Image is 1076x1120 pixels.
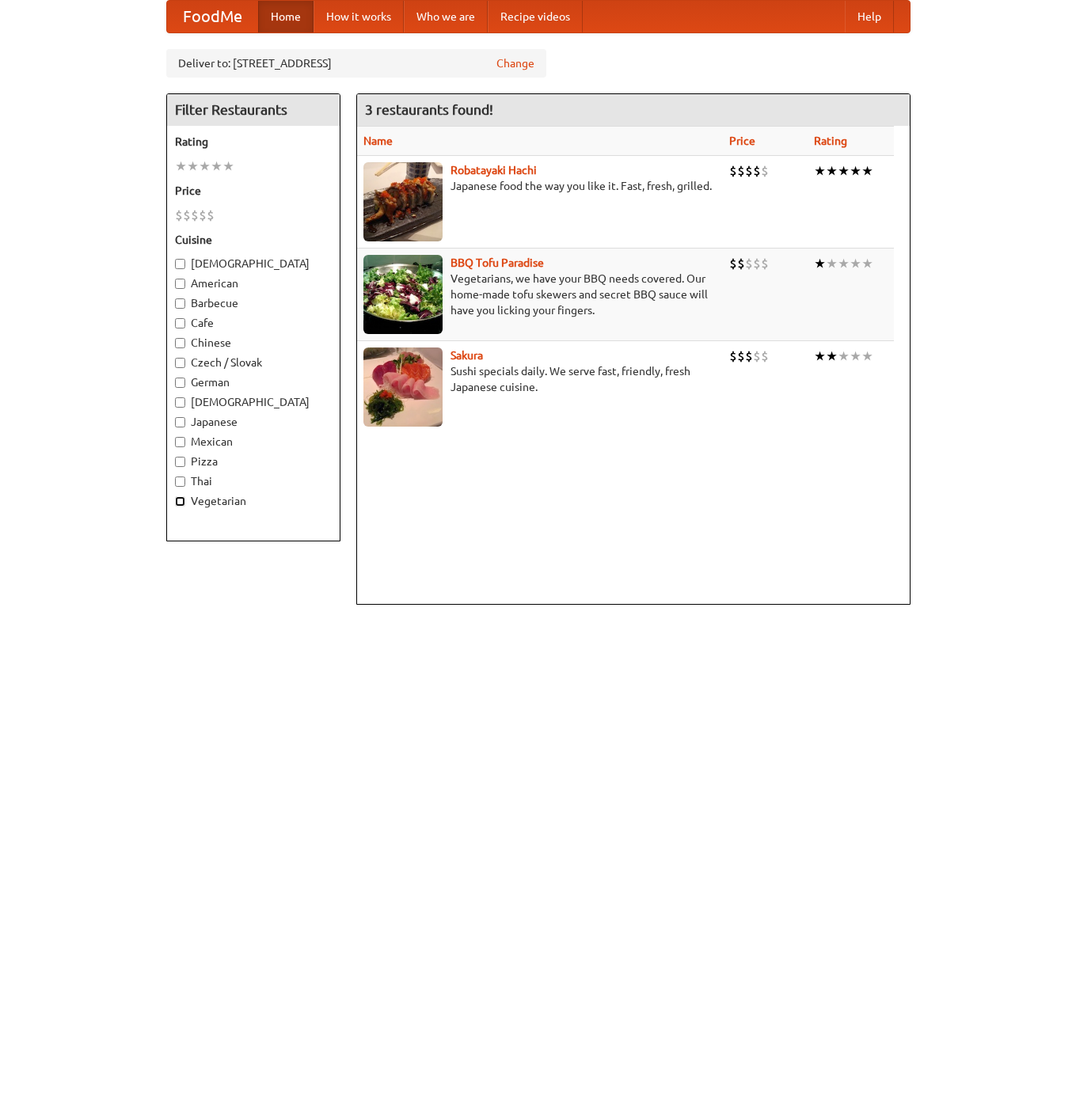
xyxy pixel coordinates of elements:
[363,363,717,395] p: Sushi specials daily. We serve fast, friendly, fresh Japanese cuisine.
[838,255,850,272] li: ★
[850,255,861,272] li: ★
[175,158,187,175] li: ★
[363,135,393,147] a: Name
[737,347,745,365] li: $
[488,1,583,32] a: Recipe videos
[222,158,234,175] li: ★
[175,378,185,388] input: German
[175,315,332,331] label: Cafe
[175,338,185,348] input: Chinese
[729,135,755,147] a: Price
[314,1,404,32] a: How it works
[814,135,847,147] a: Rating
[175,397,185,408] input: [DEMOGRAPHIC_DATA]
[175,295,332,311] label: Barbecue
[826,162,838,180] li: ★
[838,347,850,365] li: ★
[175,454,332,469] label: Pizza
[496,55,534,71] a: Change
[363,347,443,427] img: sakura.jpg
[761,347,769,365] li: $
[175,207,183,224] li: $
[175,256,332,271] label: [DEMOGRAPHIC_DATA]
[175,355,332,370] label: Czech / Slovak
[175,358,185,368] input: Czech / Slovak
[737,162,745,180] li: $
[365,102,493,117] ng-pluralize: 3 restaurants found!
[861,347,873,365] li: ★
[175,493,332,509] label: Vegetarian
[175,318,185,328] input: Cafe
[745,347,753,365] li: $
[175,394,332,410] label: [DEMOGRAPHIC_DATA]
[729,255,737,272] li: $
[451,164,537,177] a: Robatayaki Hachi
[753,347,761,365] li: $
[211,158,222,175] li: ★
[753,255,761,272] li: $
[826,255,838,272] li: ★
[167,94,340,126] h4: Filter Restaurants
[187,158,199,175] li: ★
[175,275,332,291] label: American
[183,207,191,224] li: $
[175,183,332,199] h5: Price
[167,1,258,32] a: FoodMe
[814,255,826,272] li: ★
[191,207,199,224] li: $
[175,298,185,309] input: Barbecue
[175,473,332,489] label: Thai
[745,255,753,272] li: $
[761,255,769,272] li: $
[363,162,443,241] img: robatayaki.jpg
[729,347,737,365] li: $
[258,1,314,32] a: Home
[451,256,544,269] a: BBQ Tofu Paradise
[199,207,207,224] li: $
[850,162,861,180] li: ★
[199,158,211,175] li: ★
[861,255,873,272] li: ★
[175,232,332,248] h5: Cuisine
[175,437,185,447] input: Mexican
[175,374,332,390] label: German
[363,255,443,334] img: tofuparadise.jpg
[175,134,332,150] h5: Rating
[745,162,753,180] li: $
[814,347,826,365] li: ★
[838,162,850,180] li: ★
[207,207,215,224] li: $
[363,178,717,194] p: Japanese food the way you like it. Fast, fresh, grilled.
[175,259,185,269] input: [DEMOGRAPHIC_DATA]
[175,417,185,427] input: Japanese
[737,255,745,272] li: $
[175,279,185,289] input: American
[175,335,332,351] label: Chinese
[753,162,761,180] li: $
[845,1,894,32] a: Help
[814,162,826,180] li: ★
[826,347,838,365] li: ★
[175,414,332,430] label: Japanese
[451,349,483,362] a: Sakura
[729,162,737,180] li: $
[761,162,769,180] li: $
[175,476,185,487] input: Thai
[850,347,861,365] li: ★
[175,496,185,507] input: Vegetarian
[175,434,332,450] label: Mexican
[363,271,717,318] p: Vegetarians, we have your BBQ needs covered. Our home-made tofu skewers and secret BBQ sauce will...
[404,1,488,32] a: Who we are
[175,457,185,467] input: Pizza
[861,162,873,180] li: ★
[166,49,546,78] div: Deliver to: [STREET_ADDRESS]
